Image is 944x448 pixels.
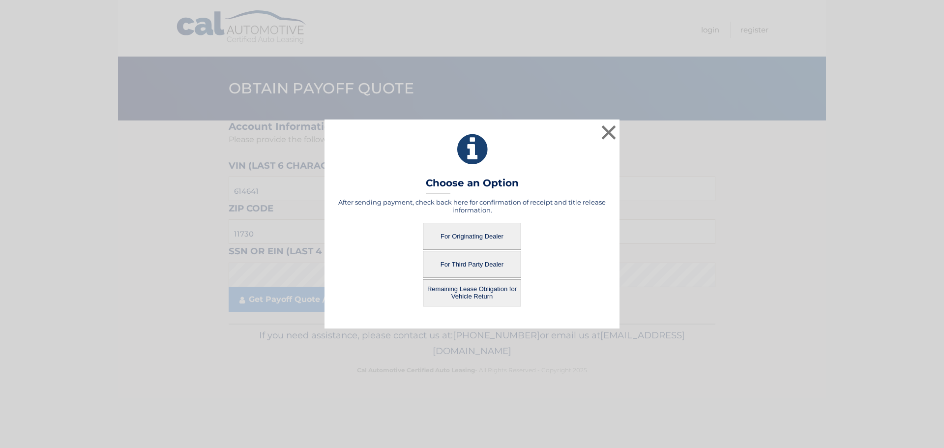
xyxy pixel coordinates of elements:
button: Remaining Lease Obligation for Vehicle Return [423,279,521,306]
h3: Choose an Option [426,177,519,194]
button: × [599,122,619,142]
h5: After sending payment, check back here for confirmation of receipt and title release information. [337,198,607,214]
button: For Originating Dealer [423,223,521,250]
button: For Third Party Dealer [423,251,521,278]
